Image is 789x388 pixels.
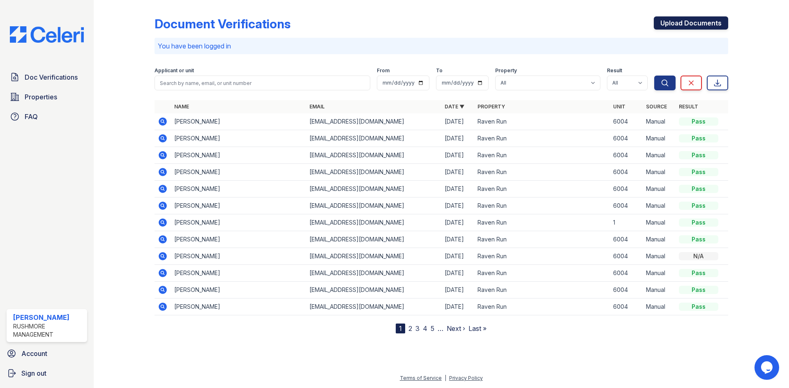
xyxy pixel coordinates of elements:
[610,197,643,214] td: 6004
[679,218,718,227] div: Pass
[306,181,441,197] td: [EMAIL_ADDRESS][DOMAIN_NAME]
[610,265,643,282] td: 6004
[306,197,441,214] td: [EMAIL_ADDRESS][DOMAIN_NAME]
[643,197,676,214] td: Manual
[441,282,474,298] td: [DATE]
[171,181,306,197] td: [PERSON_NAME]
[643,113,676,130] td: Manual
[13,312,84,322] div: [PERSON_NAME]
[613,103,625,110] a: Unit
[643,298,676,315] td: Manual
[441,113,474,130] td: [DATE]
[643,214,676,231] td: Manual
[679,151,718,159] div: Pass
[306,214,441,231] td: [EMAIL_ADDRESS][DOMAIN_NAME]
[679,185,718,193] div: Pass
[13,322,84,339] div: Rushmore Management
[21,368,46,378] span: Sign out
[643,248,676,265] td: Manual
[495,67,517,74] label: Property
[474,130,609,147] td: Raven Run
[441,248,474,265] td: [DATE]
[441,181,474,197] td: [DATE]
[474,231,609,248] td: Raven Run
[447,324,465,333] a: Next ›
[3,345,90,362] a: Account
[441,130,474,147] td: [DATE]
[441,265,474,282] td: [DATE]
[679,286,718,294] div: Pass
[408,324,412,333] a: 2
[306,265,441,282] td: [EMAIL_ADDRESS][DOMAIN_NAME]
[21,349,47,358] span: Account
[306,113,441,130] td: [EMAIL_ADDRESS][DOMAIN_NAME]
[155,76,370,90] input: Search by name, email, or unit number
[445,103,464,110] a: Date ▼
[679,235,718,243] div: Pass
[441,214,474,231] td: [DATE]
[679,117,718,126] div: Pass
[449,375,483,381] a: Privacy Policy
[171,282,306,298] td: [PERSON_NAME]
[610,181,643,197] td: 6004
[610,164,643,181] td: 6004
[158,41,725,51] p: You have been logged in
[474,248,609,265] td: Raven Run
[643,231,676,248] td: Manual
[171,214,306,231] td: [PERSON_NAME]
[441,147,474,164] td: [DATE]
[438,324,443,333] span: …
[474,164,609,181] td: Raven Run
[377,67,390,74] label: From
[643,282,676,298] td: Manual
[306,248,441,265] td: [EMAIL_ADDRESS][DOMAIN_NAME]
[610,130,643,147] td: 6004
[610,231,643,248] td: 6004
[431,324,434,333] a: 5
[171,197,306,214] td: [PERSON_NAME]
[474,147,609,164] td: Raven Run
[174,103,189,110] a: Name
[468,324,487,333] a: Last »
[306,231,441,248] td: [EMAIL_ADDRESS][DOMAIN_NAME]
[679,134,718,142] div: Pass
[474,265,609,282] td: Raven Run
[306,147,441,164] td: [EMAIL_ADDRESS][DOMAIN_NAME]
[474,181,609,197] td: Raven Run
[643,164,676,181] td: Manual
[171,265,306,282] td: [PERSON_NAME]
[610,147,643,164] td: 6004
[654,16,728,30] a: Upload Documents
[643,181,676,197] td: Manual
[171,147,306,164] td: [PERSON_NAME]
[25,92,57,102] span: Properties
[306,130,441,147] td: [EMAIL_ADDRESS][DOMAIN_NAME]
[25,72,78,82] span: Doc Verifications
[610,298,643,315] td: 6004
[643,147,676,164] td: Manual
[643,265,676,282] td: Manual
[309,103,325,110] a: Email
[171,113,306,130] td: [PERSON_NAME]
[155,16,291,31] div: Document Verifications
[3,365,90,381] button: Sign out
[400,375,442,381] a: Terms of Service
[754,355,781,380] iframe: chat widget
[3,26,90,43] img: CE_Logo_Blue-a8612792a0a2168367f1c8372b55b34899dd931a85d93a1a3d3e32e68fde9ad4.png
[7,69,87,85] a: Doc Verifications
[441,298,474,315] td: [DATE]
[423,324,427,333] a: 4
[474,282,609,298] td: Raven Run
[679,252,718,260] div: N/A
[478,103,505,110] a: Property
[441,164,474,181] td: [DATE]
[610,214,643,231] td: 1
[25,112,38,122] span: FAQ
[441,197,474,214] td: [DATE]
[679,269,718,277] div: Pass
[171,248,306,265] td: [PERSON_NAME]
[171,231,306,248] td: [PERSON_NAME]
[679,202,718,210] div: Pass
[679,103,698,110] a: Result
[610,248,643,265] td: 6004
